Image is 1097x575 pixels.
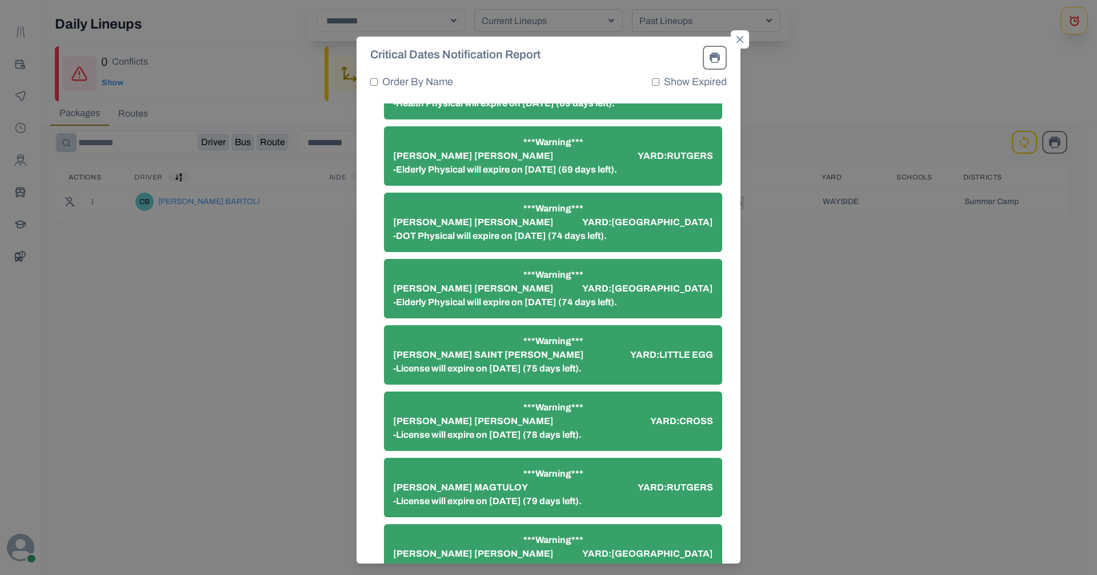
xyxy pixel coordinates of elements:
p: YARD: RUTGERS [638,149,713,163]
p: [PERSON_NAME] [PERSON_NAME] [393,215,554,229]
p: [PERSON_NAME] [PERSON_NAME] [393,547,554,561]
p: [PERSON_NAME] [PERSON_NAME] [393,149,554,163]
p: - License will expire on [DATE] (79 days left). [393,494,713,508]
p: YARD: LITTLE EGG [630,348,713,362]
p: - Elderly Physical will expire on [DATE] (74 days left). [393,296,713,309]
p: [PERSON_NAME] [PERSON_NAME] [393,282,554,296]
p: - License will expire on [DATE] (78 days left). [393,428,713,442]
p: [PERSON_NAME] [PERSON_NAME] [393,414,554,428]
p: Order By Name [382,74,453,90]
p: - Health Physical will expire on [DATE] (69 days left). [393,97,713,110]
p: YARD: CROSS [650,414,713,428]
p: - DOT Physical will expire on [DATE] (80 days left). [393,561,713,574]
p: YARD: RUTGERS [638,481,713,494]
p: - License will expire on [DATE] (75 days left). [393,362,713,376]
div: Critical Dates Notification Report [370,46,727,70]
p: [PERSON_NAME] SAINT [PERSON_NAME] [393,348,584,362]
button: Close [731,30,749,49]
p: YARD: [GEOGRAPHIC_DATA] [582,282,713,296]
p: Show Expired [664,74,727,90]
p: YARD: [GEOGRAPHIC_DATA] [582,215,713,229]
p: - DOT Physical will expire on [DATE] (74 days left). [393,229,713,243]
p: [PERSON_NAME] MAGTULOY [393,481,528,494]
p: YARD: [GEOGRAPHIC_DATA] [582,547,713,561]
p: - Elderly Physical will expire on [DATE] (69 days left). [393,163,713,177]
